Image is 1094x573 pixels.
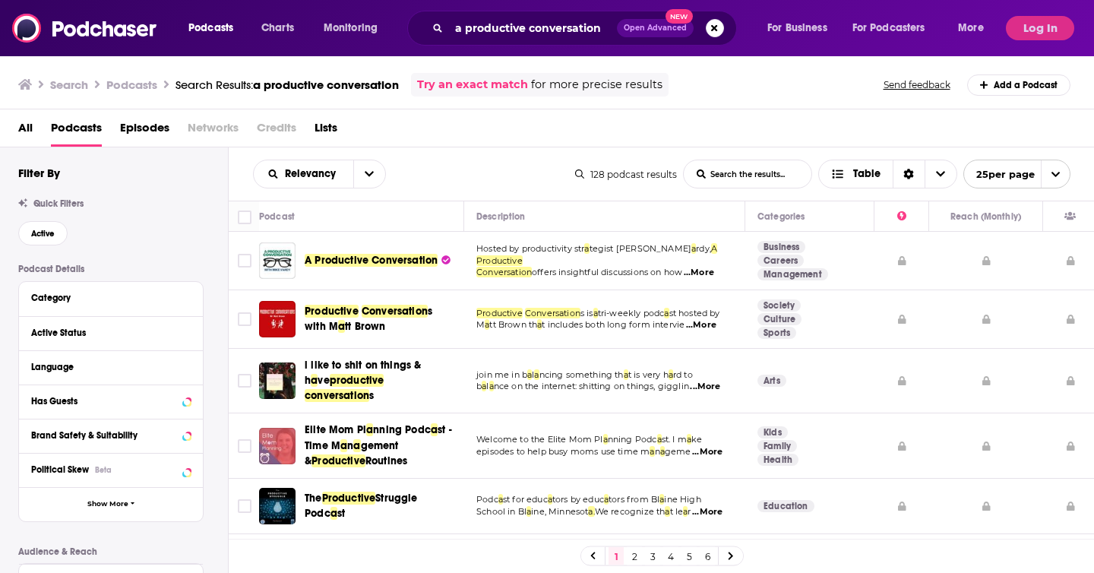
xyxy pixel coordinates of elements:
span: For Podcasters [852,17,925,39]
span: a [664,308,669,318]
button: Log In [1006,16,1074,40]
a: Careers [757,255,804,267]
a: TheProductiveStruggle Podcast [305,491,455,521]
span: Struggle Podc [305,492,418,520]
span: ...More [684,267,714,279]
span: l [532,369,534,380]
span: The [305,492,322,505]
span: s [369,389,374,402]
span: M [476,319,485,330]
span: Podcasts [188,17,233,39]
a: The Productive Struggle Podcast [259,488,296,524]
button: open menu [843,16,947,40]
span: Podc [476,494,498,505]
span: a [650,446,654,457]
span: a [338,320,345,333]
a: Productive Conversations with Matt Brown [259,301,296,337]
a: Charts [251,16,303,40]
span: a [330,507,337,520]
a: 2 [627,547,642,565]
span: a [604,494,609,505]
span: i like to shit on things & h [305,359,421,387]
a: Education [757,500,814,512]
span: Table [853,169,881,179]
span: a [687,434,691,445]
span: rd to [673,369,693,380]
a: All [18,116,33,147]
button: Active [18,221,68,245]
span: Welcome to the Elite Mom Pl [476,434,603,445]
span: Toggle select row [238,499,251,513]
span: a [624,369,628,380]
button: open menu [254,169,353,179]
button: open menu [963,160,1070,188]
span: a [482,381,486,391]
a: Elite Mom Planning Podcast - Time Management & Productive Routines [259,428,296,464]
button: Language [31,357,191,376]
button: Political SkewBeta [31,460,191,479]
span: nning Podc [373,423,431,436]
span: productive [330,374,384,387]
button: open menu [353,160,385,188]
span: nning Podc [608,434,657,445]
span: gement & [305,439,399,467]
span: a [691,243,696,254]
span: Toggle select row [238,439,251,453]
span: 25 per page [964,163,1035,186]
span: Routines [365,454,407,467]
span: episodes to help busy moms use time m [476,446,650,457]
button: open menu [947,16,1003,40]
div: Has Guests [31,396,178,407]
div: Categories [757,207,805,226]
div: Language [31,362,181,372]
span: a [340,439,347,452]
span: tors from Bl [609,494,659,505]
h3: Search [50,78,88,92]
span: Quick Filters [33,198,84,209]
span: ke [691,434,702,445]
a: Society [757,299,801,312]
span: Productive [311,454,365,467]
span: Conversation [476,267,532,277]
a: Culture [757,313,802,325]
span: for more precise results [531,76,662,93]
span: tt Brown th [489,319,537,330]
a: A Productive Conversation [259,242,296,279]
a: ProductiveConversations with Matt Brown [305,304,455,334]
a: Elite Mom Planning Podcast - Time Management &ProductiveRoutines [305,423,455,468]
div: Active Status [31,328,181,338]
span: New [666,9,693,24]
span: a [584,243,589,254]
span: a [485,319,489,330]
span: Credits [257,116,296,147]
span: tors by educ [552,494,604,505]
div: Description [476,207,525,226]
span: Political Skew [31,464,89,475]
div: Search podcasts, credits, & more... [422,11,751,46]
span: a [489,381,494,391]
div: Has Guests [1064,207,1076,226]
span: a [431,423,438,436]
span: a [537,319,542,330]
span: Podcasts [51,116,102,147]
span: ine High [664,494,700,505]
a: 5 [681,547,697,565]
a: 1 [609,547,624,565]
span: tegist [PERSON_NAME] [590,243,691,254]
span: Toggle select row [238,374,251,388]
span: We recognize th [595,506,666,517]
a: Episodes [120,116,169,147]
h2: Filter By [18,166,60,180]
span: ncing something th [539,369,624,380]
div: Podcast [259,207,295,226]
span: Networks [188,116,239,147]
a: 4 [663,547,678,565]
span: a [593,308,598,318]
span: a [669,369,673,380]
span: l [486,381,489,391]
span: st [337,507,345,520]
a: Health [757,454,798,466]
span: ve [318,374,329,387]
